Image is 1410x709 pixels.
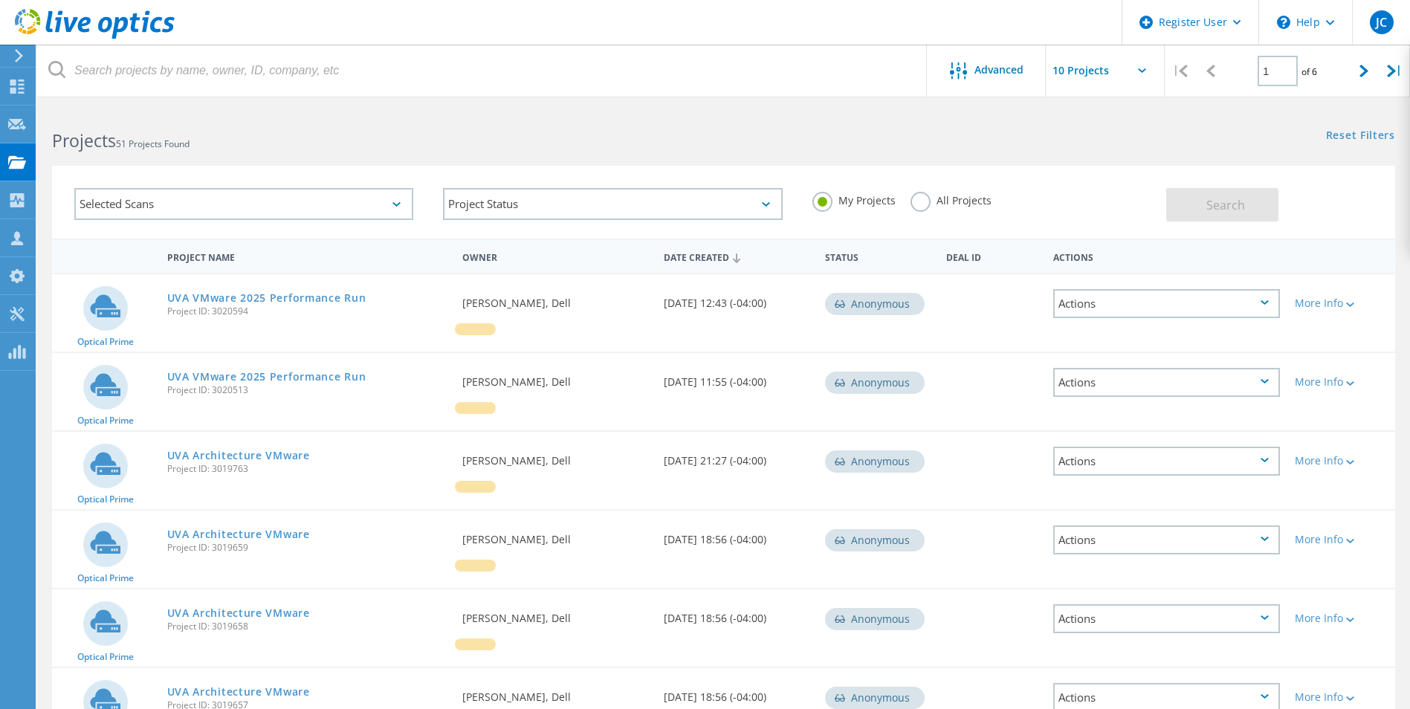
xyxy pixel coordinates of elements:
[656,242,818,271] div: Date Created
[1295,377,1388,387] div: More Info
[116,137,190,150] span: 51 Projects Found
[1053,368,1280,397] div: Actions
[167,543,448,552] span: Project ID: 3019659
[455,242,656,270] div: Owner
[1295,613,1388,624] div: More Info
[1380,45,1410,97] div: |
[167,529,310,540] a: UVA Architecture VMware
[1206,197,1245,213] span: Search
[77,653,134,661] span: Optical Prime
[656,353,818,402] div: [DATE] 11:55 (-04:00)
[77,574,134,583] span: Optical Prime
[974,65,1023,75] span: Advanced
[52,129,116,152] b: Projects
[812,192,896,206] label: My Projects
[1295,692,1388,702] div: More Info
[167,622,448,631] span: Project ID: 3019658
[1295,534,1388,545] div: More Info
[656,432,818,481] div: [DATE] 21:27 (-04:00)
[1165,45,1195,97] div: |
[1053,604,1280,633] div: Actions
[15,31,175,42] a: Live Optics Dashboard
[37,45,928,97] input: Search projects by name, owner, ID, company, etc
[1376,16,1387,28] span: JC
[167,293,366,303] a: UVA VMware 2025 Performance Run
[1166,188,1278,221] button: Search
[167,307,448,316] span: Project ID: 3020594
[1277,16,1290,29] svg: \n
[77,337,134,346] span: Optical Prime
[455,274,656,323] div: [PERSON_NAME], Dell
[167,372,366,382] a: UVA VMware 2025 Performance Run
[825,293,925,315] div: Anonymous
[656,274,818,323] div: [DATE] 12:43 (-04:00)
[455,511,656,560] div: [PERSON_NAME], Dell
[455,589,656,638] div: [PERSON_NAME], Dell
[911,192,992,206] label: All Projects
[74,188,413,220] div: Selected Scans
[1301,65,1317,78] span: of 6
[1326,130,1395,143] a: Reset Filters
[167,687,310,697] a: UVA Architecture VMware
[455,353,656,402] div: [PERSON_NAME], Dell
[160,242,456,270] div: Project Name
[825,450,925,473] div: Anonymous
[1295,456,1388,466] div: More Info
[656,589,818,638] div: [DATE] 18:56 (-04:00)
[167,386,448,395] span: Project ID: 3020513
[1053,289,1280,318] div: Actions
[1046,242,1287,270] div: Actions
[77,495,134,504] span: Optical Prime
[939,242,1047,270] div: Deal Id
[77,416,134,425] span: Optical Prime
[825,372,925,394] div: Anonymous
[825,529,925,551] div: Anonymous
[1053,447,1280,476] div: Actions
[656,511,818,560] div: [DATE] 18:56 (-04:00)
[818,242,939,270] div: Status
[825,687,925,709] div: Anonymous
[167,464,448,473] span: Project ID: 3019763
[167,450,310,461] a: UVA Architecture VMware
[167,608,310,618] a: UVA Architecture VMware
[443,188,782,220] div: Project Status
[1053,525,1280,554] div: Actions
[455,432,656,481] div: [PERSON_NAME], Dell
[1295,298,1388,308] div: More Info
[825,608,925,630] div: Anonymous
